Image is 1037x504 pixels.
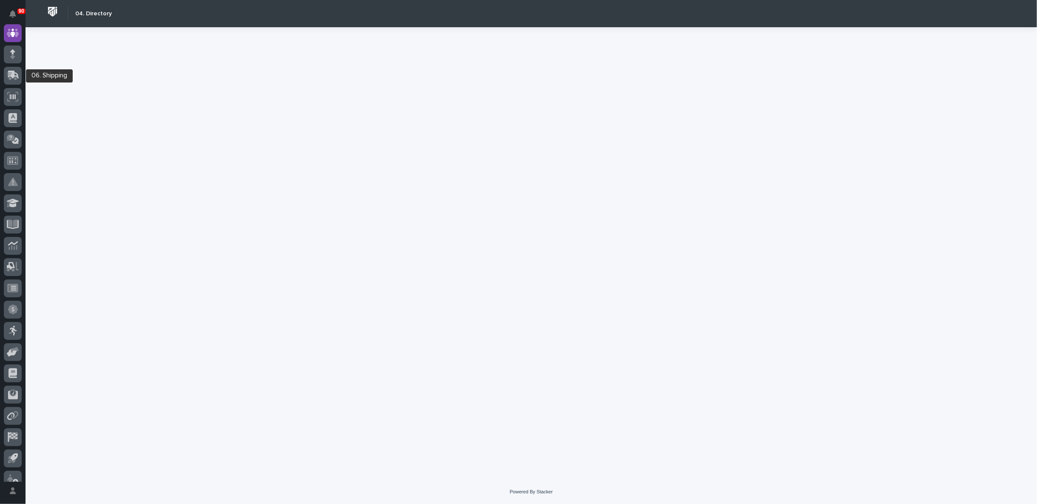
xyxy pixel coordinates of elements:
[510,489,553,494] a: Powered By Stacker
[11,10,22,24] div: Notifications90
[19,8,24,14] p: 90
[4,5,22,23] button: Notifications
[75,10,112,17] h2: 04. Directory
[45,4,60,20] img: Workspace Logo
